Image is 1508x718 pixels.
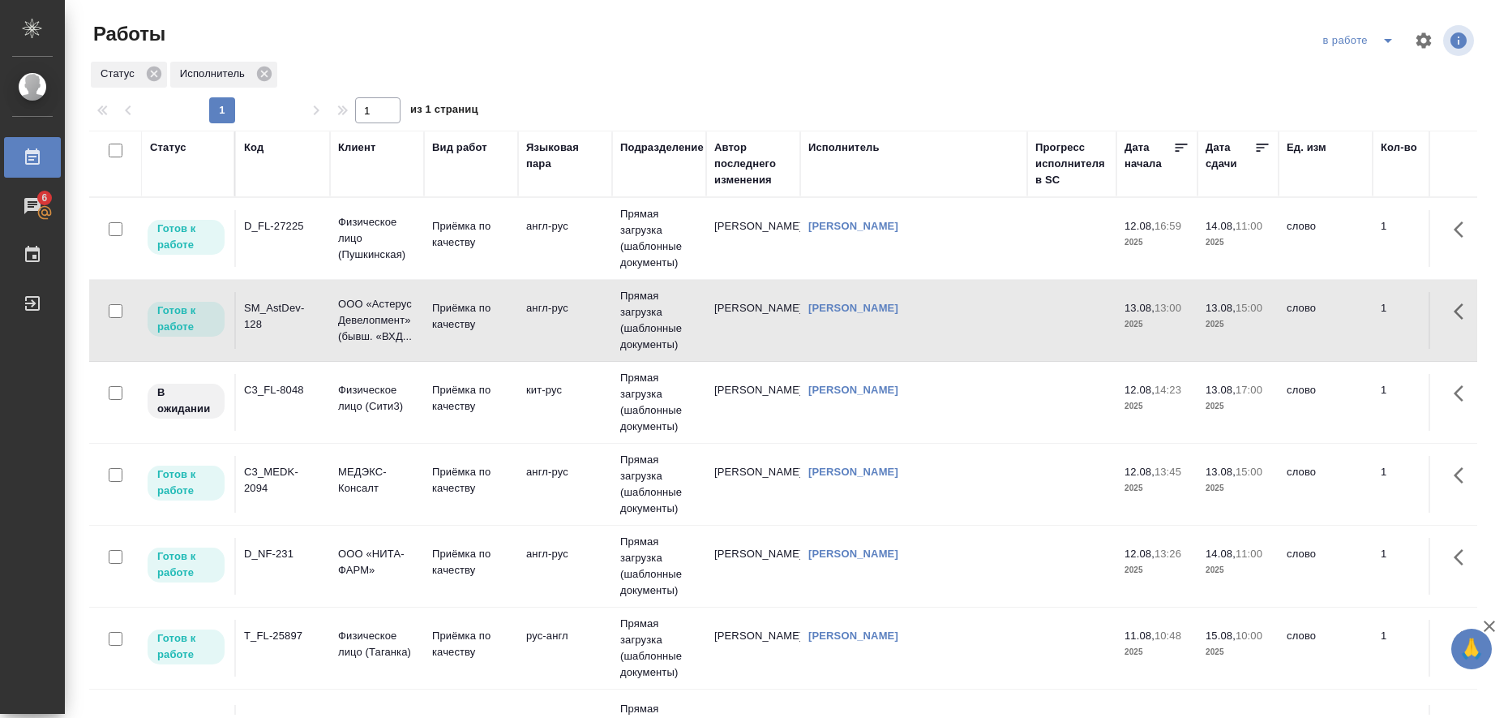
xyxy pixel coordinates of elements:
[244,140,263,156] div: Код
[1206,302,1236,314] p: 13.08,
[432,140,487,156] div: Вид работ
[620,140,704,156] div: Подразделение
[1458,632,1485,666] span: 🙏
[1236,384,1262,396] p: 17:00
[1373,292,1454,349] td: 1
[1155,548,1181,560] p: 13:26
[432,628,510,660] p: Приёмка по качеству
[146,628,226,666] div: Исполнитель может приступить к работе
[1125,630,1155,642] p: 11.08,
[157,466,215,499] p: Готов к работе
[1206,466,1236,478] p: 13.08,
[808,466,898,478] a: [PERSON_NAME]
[1155,302,1181,314] p: 13:00
[1444,620,1483,659] button: Здесь прячутся важные кнопки
[518,456,612,513] td: англ-рус
[808,220,898,232] a: [PERSON_NAME]
[1206,316,1270,333] p: 2025
[1206,220,1236,232] p: 14.08,
[1279,538,1373,595] td: слово
[157,303,215,335] p: Готов к работе
[338,382,416,415] p: Физическое лицо (Сити3)
[1155,220,1181,232] p: 16:59
[338,546,416,578] p: ООО «НИТА-ФАРМ»
[1444,538,1483,577] button: Здесь прячутся важные кнопки
[1319,28,1404,54] div: split button
[1279,620,1373,677] td: слово
[1125,480,1189,497] p: 2025
[1206,234,1270,251] p: 2025
[1206,644,1270,660] p: 2025
[612,280,706,361] td: Прямая загрузка (шаблонные документы)
[1236,302,1262,314] p: 15:00
[1373,456,1454,513] td: 1
[714,140,792,188] div: Автор последнего изменения
[1125,398,1189,415] p: 2025
[1125,220,1155,232] p: 12.08,
[338,214,416,263] p: Физическое лицо (Пушкинская)
[157,548,215,581] p: Готов к работе
[338,140,375,156] div: Клиент
[1155,466,1181,478] p: 13:45
[1206,398,1270,415] p: 2025
[150,140,186,156] div: Статус
[518,210,612,267] td: англ-рус
[1444,374,1483,413] button: Здесь прячутся важные кнопки
[244,300,322,333] div: SM_AstDev-128
[612,362,706,443] td: Прямая загрузка (шаблонные документы)
[244,546,322,562] div: D_NF-231
[146,382,226,420] div: Исполнитель назначен, приступать к работе пока рано
[1373,538,1454,595] td: 1
[146,300,226,338] div: Исполнитель может приступить к работе
[808,384,898,396] a: [PERSON_NAME]
[706,456,800,513] td: [PERSON_NAME]
[89,21,165,47] span: Работы
[1125,644,1189,660] p: 2025
[1125,548,1155,560] p: 12.08,
[1236,220,1262,232] p: 11:00
[1155,384,1181,396] p: 14:23
[4,186,61,226] a: 6
[338,628,416,660] p: Физическое лицо (Таганка)
[1451,629,1492,669] button: 🙏
[244,464,322,497] div: C3_MEDK-2094
[706,538,800,595] td: [PERSON_NAME]
[1381,140,1417,156] div: Кол-во
[157,630,215,663] p: Готов к работе
[526,140,604,172] div: Языковая пара
[170,62,277,88] div: Исполнитель
[146,546,226,584] div: Исполнитель может приступить к работе
[432,546,510,578] p: Приёмка по качеству
[612,608,706,689] td: Прямая загрузка (шаблонные документы)
[1444,292,1483,331] button: Здесь прячутся важные кнопки
[518,620,612,677] td: рус-англ
[1206,548,1236,560] p: 14.08,
[244,218,322,234] div: D_FL-27225
[1206,630,1236,642] p: 15.08,
[244,382,322,398] div: C3_FL-8048
[1125,466,1155,478] p: 12.08,
[1444,210,1483,249] button: Здесь прячутся важные кнопки
[432,218,510,251] p: Приёмка по качеству
[1125,384,1155,396] p: 12.08,
[146,464,226,502] div: Исполнитель может приступить к работе
[1373,210,1454,267] td: 1
[1236,466,1262,478] p: 15:00
[1236,630,1262,642] p: 10:00
[1035,140,1108,188] div: Прогресс исполнителя в SC
[1373,620,1454,677] td: 1
[518,292,612,349] td: англ-рус
[32,190,57,206] span: 6
[1279,210,1373,267] td: слово
[338,296,416,345] p: ООО «Астерус Девелопмент» (бывш. «ВХД...
[612,526,706,607] td: Прямая загрузка (шаблонные документы)
[1206,140,1254,172] div: Дата сдачи
[808,302,898,314] a: [PERSON_NAME]
[808,140,880,156] div: Исполнитель
[1206,384,1236,396] p: 13.08,
[1206,562,1270,578] p: 2025
[1279,456,1373,513] td: слово
[1125,302,1155,314] p: 13.08,
[706,292,800,349] td: [PERSON_NAME]
[157,221,215,253] p: Готов к работе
